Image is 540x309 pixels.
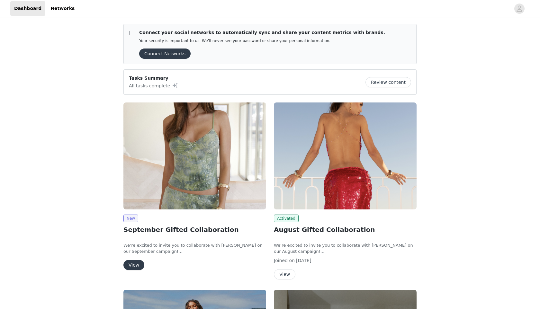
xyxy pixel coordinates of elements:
button: View [123,260,144,270]
a: Networks [47,1,78,16]
p: All tasks complete! [129,82,178,89]
p: Connect your social networks to automatically sync and share your content metrics with brands. [139,29,385,36]
h2: September Gifted Collaboration [123,225,266,234]
p: We’re excited to invite you to collaborate with [PERSON_NAME] on our September campaign! [123,242,266,255]
button: View [274,269,295,279]
p: Tasks Summary [129,75,178,82]
p: We’re excited to invite you to collaborate with [PERSON_NAME] on our August campaign! [274,242,417,255]
img: Peppermayo EU [274,102,417,209]
span: Joined on [274,258,295,263]
span: New [123,215,138,222]
span: [DATE] [296,258,311,263]
button: Review content [365,77,411,87]
p: Your security is important to us. We’ll never see your password or share your personal information. [139,39,385,43]
a: Dashboard [10,1,45,16]
h2: August Gifted Collaboration [274,225,417,234]
a: View [274,272,295,277]
a: View [123,263,144,268]
img: Peppermayo USA [123,102,266,209]
button: Connect Networks [139,49,191,59]
span: Activated [274,215,299,222]
div: avatar [516,4,522,14]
